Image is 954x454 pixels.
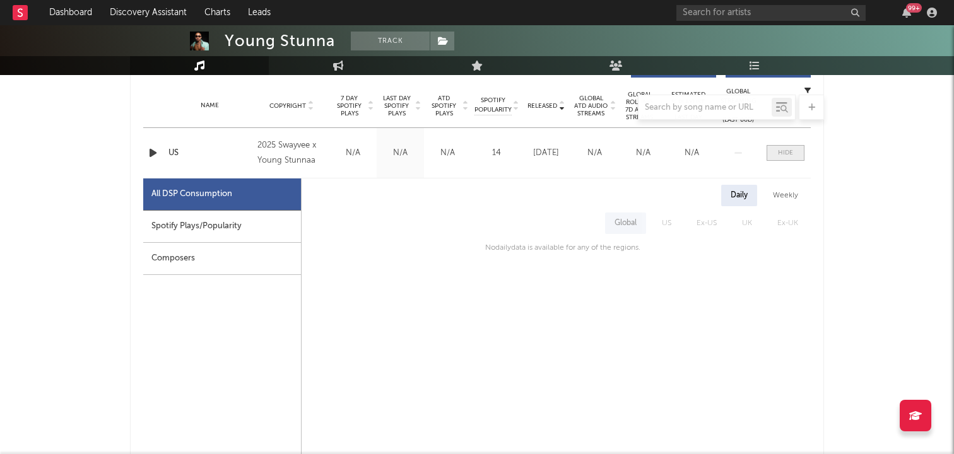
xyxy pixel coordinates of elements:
[427,147,468,160] div: N/A
[906,3,922,13] div: 99 +
[622,147,664,160] div: N/A
[168,147,251,160] a: US
[671,91,705,121] span: Estimated % Playlist Streams Last Day
[380,147,421,160] div: N/A
[525,147,567,160] div: [DATE]
[225,32,335,50] div: Young Stunna
[473,240,640,255] div: No daily data is available for any of the regions.
[639,103,772,113] input: Search by song name or URL
[721,185,757,206] div: Daily
[719,87,757,125] div: Global Streaming Trend (Last 60D)
[143,178,301,211] div: All DSP Consumption
[676,5,866,21] input: Search for artists
[474,147,519,160] div: 14
[351,32,430,50] button: Track
[151,187,232,202] div: All DSP Consumption
[763,185,808,206] div: Weekly
[257,138,326,168] div: 2025 Swayvee x Young Stunnaa
[143,211,301,243] div: Spotify Plays/Popularity
[671,147,713,160] div: N/A
[574,147,616,160] div: N/A
[622,91,657,121] span: Global Rolling 7D Audio Streams
[143,243,301,275] div: Composers
[902,8,911,18] button: 99+
[333,147,374,160] div: N/A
